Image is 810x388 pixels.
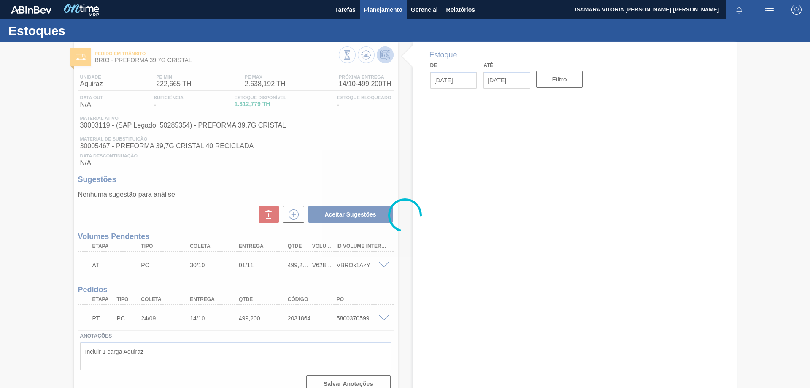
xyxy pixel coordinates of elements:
span: Relatórios [446,5,475,15]
h1: Estoques [8,26,158,35]
img: userActions [764,5,775,15]
span: Planejamento [364,5,402,15]
span: Tarefas [335,5,356,15]
img: TNhmsLtSVTkK8tSr43FrP2fwEKptu5GPRR3wAAAABJRU5ErkJggg== [11,6,51,14]
span: Gerencial [411,5,438,15]
button: Notificações [726,4,753,16]
img: Logout [791,5,802,15]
